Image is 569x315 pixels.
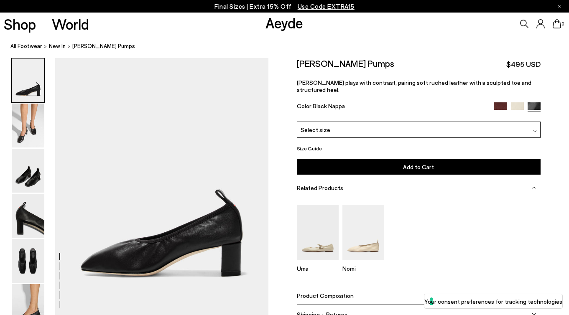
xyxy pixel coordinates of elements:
[49,42,66,51] a: New In
[506,59,541,69] span: $495 USD
[52,17,89,31] a: World
[4,17,36,31] a: Shop
[49,43,66,49] span: New In
[297,58,394,69] h2: [PERSON_NAME] Pumps
[72,42,135,51] span: [PERSON_NAME] Pumps
[297,159,541,175] button: Add to Cart
[12,239,44,283] img: Narissa Ruched Pumps - Image 5
[342,254,384,272] a: Nomi Ruched Flats Nomi
[297,143,322,154] button: Size Guide
[301,125,330,134] span: Select size
[12,149,44,193] img: Narissa Ruched Pumps - Image 3
[424,297,562,306] label: Your consent preferences for tracking technologies
[532,293,536,297] img: svg%3E
[297,102,486,112] div: Color:
[12,104,44,147] img: Narissa Ruched Pumps - Image 2
[313,102,345,109] span: Black Nappa
[214,1,355,12] p: Final Sizes | Extra 15% Off
[533,129,537,133] img: svg%3E
[297,184,343,191] span: Related Products
[12,194,44,238] img: Narissa Ruched Pumps - Image 4
[403,163,434,170] span: Add to Cart
[532,185,536,190] img: svg%3E
[297,292,354,299] span: Product Composition
[297,205,339,260] img: Uma Mary-Jane Flats
[12,58,44,102] img: Narissa Ruched Pumps - Image 1
[424,294,562,308] button: Your consent preferences for tracking technologies
[561,22,565,26] span: 0
[342,265,384,272] p: Nomi
[298,3,355,10] span: Navigate to /collections/ss25-final-sizes
[297,265,339,272] p: Uma
[297,254,339,272] a: Uma Mary-Jane Flats Uma
[10,35,569,58] nav: breadcrumb
[297,79,541,93] p: [PERSON_NAME] plays with contrast, pairing soft ruched leather with a sculpted toe and structured...
[342,205,384,260] img: Nomi Ruched Flats
[553,19,561,28] a: 0
[10,42,42,51] a: All Footwear
[265,14,303,31] a: Aeyde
